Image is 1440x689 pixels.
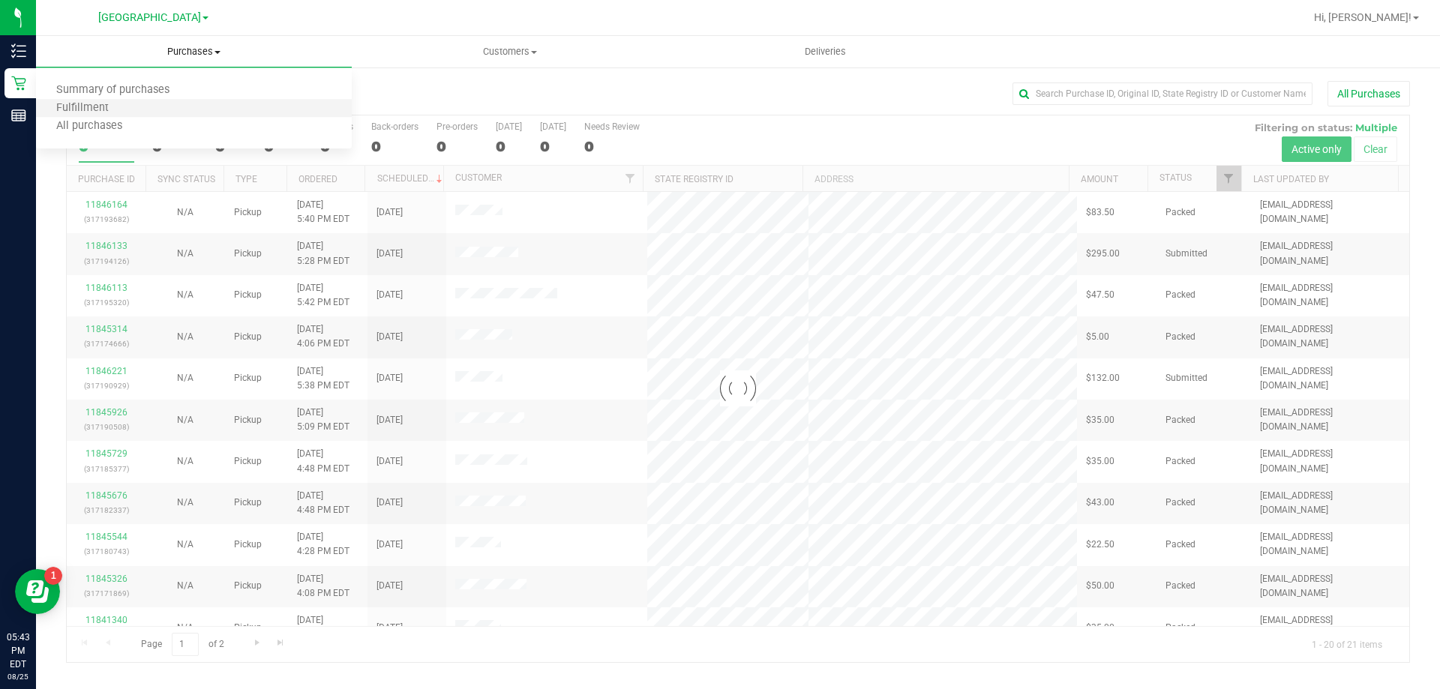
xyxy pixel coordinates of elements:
a: Deliveries [667,36,983,67]
p: 05:43 PM EDT [7,631,29,671]
span: Hi, [PERSON_NAME]! [1314,11,1411,23]
span: Deliveries [784,45,866,58]
span: Customers [352,45,667,58]
a: Purchases Summary of purchases Fulfillment All purchases [36,36,352,67]
span: Fulfillment [36,102,129,115]
p: 08/25 [7,671,29,682]
span: Summary of purchases [36,84,190,97]
span: All purchases [36,120,142,133]
inline-svg: Reports [11,108,26,123]
span: [GEOGRAPHIC_DATA] [98,11,201,24]
button: All Purchases [1327,81,1410,106]
span: Purchases [36,45,352,58]
inline-svg: Retail [11,76,26,91]
a: Customers [352,36,667,67]
input: Search Purchase ID, Original ID, State Registry ID or Customer Name... [1012,82,1312,105]
inline-svg: Inventory [11,43,26,58]
iframe: Resource center [15,569,60,614]
iframe: Resource center unread badge [44,567,62,585]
